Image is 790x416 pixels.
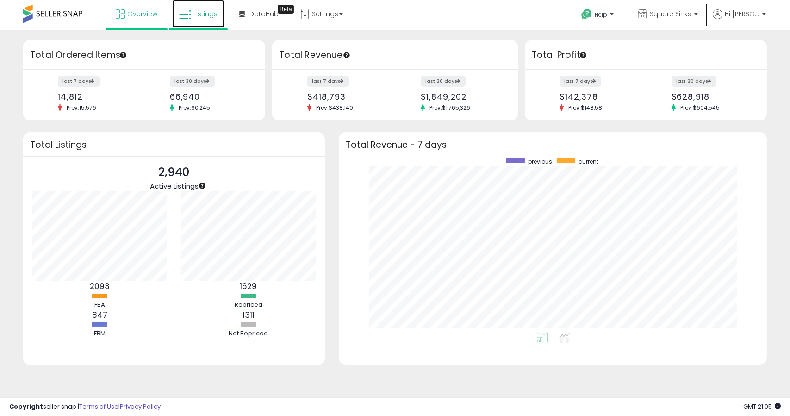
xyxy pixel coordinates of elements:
[528,158,552,165] span: previous
[170,76,215,87] label: last 30 days
[595,11,607,19] span: Help
[58,76,100,87] label: last 7 days
[79,402,118,411] a: Terms of Use
[193,9,218,19] span: Listings
[421,92,501,101] div: $1,849,202
[560,76,601,87] label: last 7 days
[581,8,592,20] i: Get Help
[564,104,609,112] span: Prev: $148,581
[72,301,128,309] div: FBA
[90,281,110,292] b: 2093
[421,76,466,87] label: last 30 days
[713,9,766,30] a: Hi [PERSON_NAME]
[725,9,759,19] span: Hi [PERSON_NAME]
[650,9,691,19] span: Square Sinks
[62,104,101,112] span: Prev: 15,576
[119,51,127,59] div: Tooltip anchor
[120,402,161,411] a: Privacy Policy
[240,281,257,292] b: 1629
[58,92,137,101] div: 14,812
[579,51,587,59] div: Tooltip anchor
[672,76,716,87] label: last 30 days
[127,9,157,19] span: Overview
[9,402,43,411] strong: Copyright
[198,182,206,190] div: Tooltip anchor
[30,49,258,62] h3: Total Ordered Items
[9,403,161,411] div: seller snap | |
[342,51,351,59] div: Tooltip anchor
[249,9,279,19] span: DataHub
[221,329,276,338] div: Not Repriced
[346,141,760,148] h3: Total Revenue - 7 days
[72,329,128,338] div: FBM
[150,181,199,191] span: Active Listings
[92,309,107,321] b: 847
[243,309,255,321] b: 1311
[532,49,760,62] h3: Total Profit
[170,92,249,101] div: 66,940
[174,104,215,112] span: Prev: 60,245
[560,92,639,101] div: $142,378
[278,5,294,14] div: Tooltip anchor
[307,76,349,87] label: last 7 days
[672,92,751,101] div: $628,918
[30,141,318,148] h3: Total Listings
[150,164,199,181] p: 2,940
[579,158,598,165] span: current
[743,402,781,411] span: 2025-09-8 21:05 GMT
[311,104,358,112] span: Prev: $438,140
[279,49,511,62] h3: Total Revenue
[574,1,623,30] a: Help
[307,92,388,101] div: $418,793
[676,104,724,112] span: Prev: $604,545
[221,301,276,309] div: Repriced
[425,104,475,112] span: Prev: $1,765,326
